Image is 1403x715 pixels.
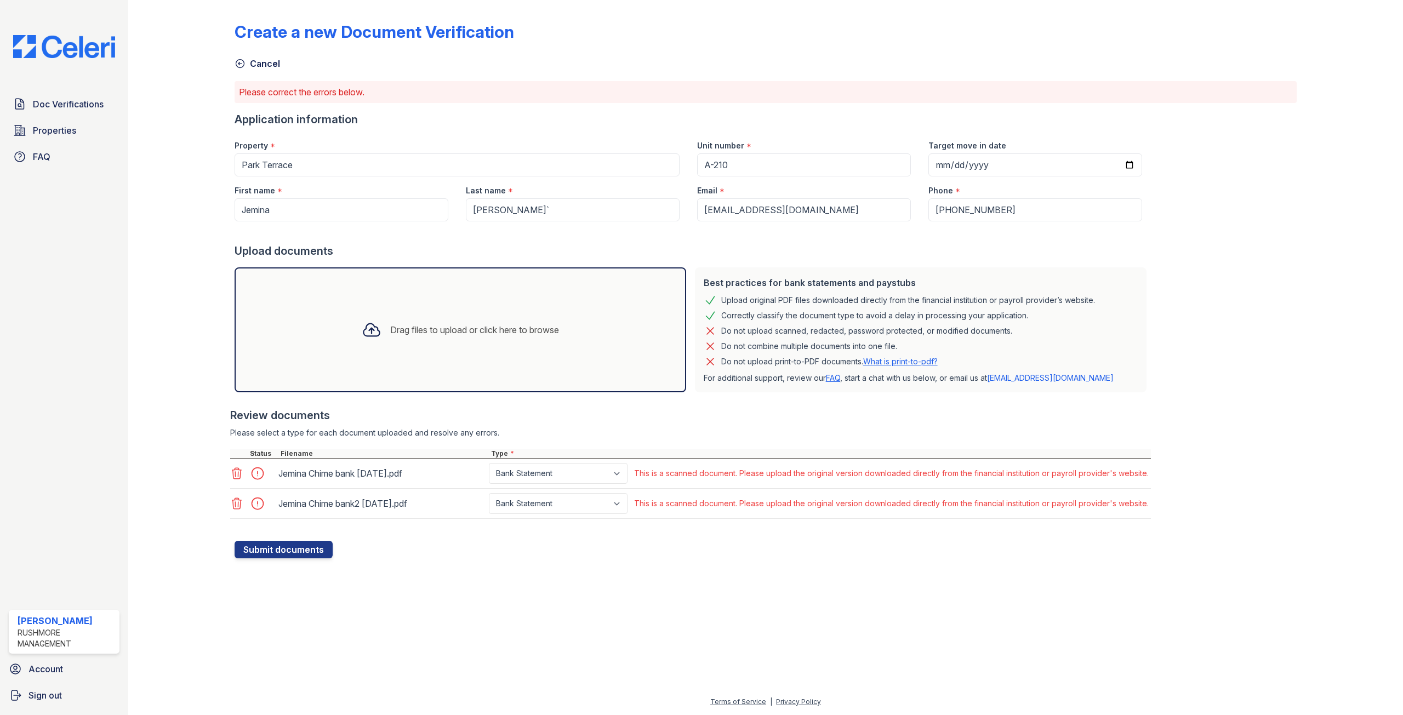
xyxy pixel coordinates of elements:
[721,309,1028,322] div: Correctly classify the document type to avoid a delay in processing your application.
[248,449,278,458] div: Status
[4,658,124,680] a: Account
[928,185,953,196] label: Phone
[230,408,1151,423] div: Review documents
[826,373,840,382] a: FAQ
[235,57,280,70] a: Cancel
[634,468,1149,479] div: This is a scanned document. Please upload the original version downloaded directly from the finan...
[235,185,275,196] label: First name
[235,22,514,42] div: Create a new Document Verification
[721,356,938,367] p: Do not upload print-to-PDF documents.
[235,243,1151,259] div: Upload documents
[489,449,1151,458] div: Type
[18,614,115,627] div: [PERSON_NAME]
[704,276,1138,289] div: Best practices for bank statements and paystubs
[928,140,1006,151] label: Target move in date
[28,689,62,702] span: Sign out
[721,324,1012,338] div: Do not upload scanned, redacted, password protected, or modified documents.
[28,662,63,676] span: Account
[4,684,124,706] a: Sign out
[863,357,938,366] a: What is print-to-pdf?
[710,697,766,706] a: Terms of Service
[697,140,744,151] label: Unit number
[9,119,119,141] a: Properties
[235,541,333,558] button: Submit documents
[987,373,1114,382] a: [EMAIL_ADDRESS][DOMAIN_NAME]
[9,146,119,168] a: FAQ
[704,373,1138,384] p: For additional support, review our , start a chat with us below, or email us at
[278,465,484,482] div: Jemina Chime bank [DATE].pdf
[721,294,1095,307] div: Upload original PDF files downloaded directly from the financial institution or payroll provider’...
[634,498,1149,509] div: This is a scanned document. Please upload the original version downloaded directly from the finan...
[278,449,489,458] div: Filename
[4,35,124,58] img: CE_Logo_Blue-a8612792a0a2168367f1c8372b55b34899dd931a85d93a1a3d3e32e68fde9ad4.png
[33,98,104,111] span: Doc Verifications
[466,185,506,196] label: Last name
[33,124,76,137] span: Properties
[18,627,115,649] div: Rushmore Management
[770,697,772,706] div: |
[235,140,268,151] label: Property
[776,697,821,706] a: Privacy Policy
[278,495,484,512] div: Jemina Chime bank2 [DATE].pdf
[239,85,1293,99] p: Please correct the errors below.
[235,112,1151,127] div: Application information
[230,427,1151,438] div: Please select a type for each document uploaded and resolve any errors.
[33,150,50,163] span: FAQ
[697,185,717,196] label: Email
[721,340,897,353] div: Do not combine multiple documents into one file.
[9,93,119,115] a: Doc Verifications
[390,323,559,336] div: Drag files to upload or click here to browse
